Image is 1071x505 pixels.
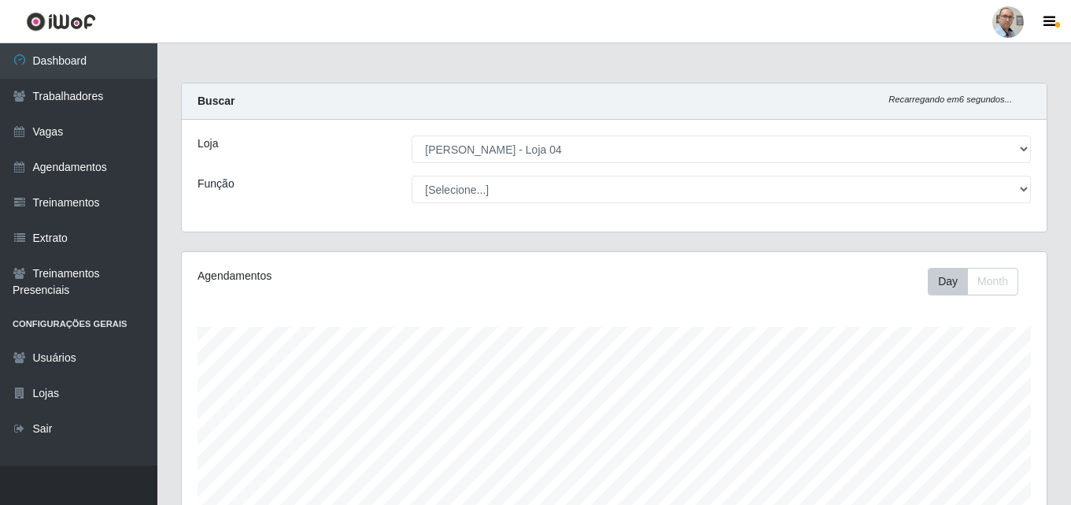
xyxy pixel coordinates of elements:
[198,176,235,192] label: Função
[198,95,235,107] strong: Buscar
[26,12,96,32] img: CoreUI Logo
[928,268,968,295] button: Day
[198,268,531,284] div: Agendamentos
[967,268,1018,295] button: Month
[928,268,1031,295] div: Toolbar with button groups
[888,95,1012,104] i: Recarregando em 6 segundos...
[928,268,1018,295] div: First group
[198,136,218,152] label: Loja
